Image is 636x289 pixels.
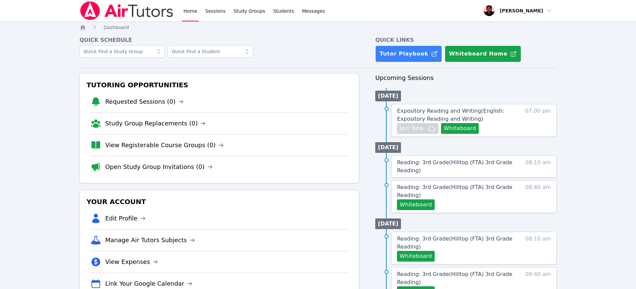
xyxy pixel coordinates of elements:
img: Air Tutors [79,1,174,20]
a: Requested Sessions (0) [105,97,184,106]
a: Link Your Google Calendar [105,279,192,288]
a: View Registerable Course Groups (0) [105,140,224,150]
button: Whiteboard [397,251,435,262]
h4: Quick Schedule [79,36,359,44]
span: 08:10 am [525,235,551,262]
a: Reading: 3rd Grade(Hilltop (FTA) 3rd Grade Reading) [397,159,512,175]
span: 08:10 am [525,159,551,175]
a: Edit Profile [105,214,146,223]
li: [DATE] [375,218,401,229]
a: Dashboard [103,24,129,31]
li: [DATE] [375,91,401,101]
a: View Expenses [105,257,158,267]
nav: Breadcrumb [79,24,557,31]
span: Join Now [400,124,424,132]
a: Tutor Playbook [375,45,442,62]
span: Reading: 3rd Grade ( Hilltop (FTA) 3rd Grade Reading ) [397,184,512,198]
a: Reading: 3rd Grade(Hilltop (FTA) 3rd Grade Reading) [397,235,512,251]
span: Reading: 3rd Grade ( Hilltop (FTA) 3rd Grade Reading ) [397,271,512,285]
a: Reading: 3rd Grade(Hilltop (FTA) 3rd Grade Reading) [397,270,512,286]
input: Quick Find a Study Group [79,45,165,58]
h3: Tutoring Opportunities [85,79,354,91]
h4: Quick Links [375,36,557,44]
span: Messages [302,8,325,14]
a: Open Study Group Invitations (0) [105,162,213,172]
span: Reading: 3rd Grade ( Hilltop (FTA) 3rd Grade Reading ) [397,159,512,174]
span: 07:00 pm [525,107,551,134]
span: Reading: 3rd Grade ( Hilltop (FTA) 3rd Grade Reading ) [397,235,512,250]
a: Manage Air Tutors Subjects [105,235,195,245]
input: Quick Find a Student [168,45,253,58]
h3: Upcoming Sessions [375,73,557,83]
span: Dashboard [103,25,129,30]
button: Whiteboard Home [445,45,521,62]
a: Expository Reading and Writing(English: Expository Reading and Writing) [397,107,512,123]
h3: Your Account [85,196,354,208]
span: 08:40 am [525,183,551,210]
button: Whiteboard [397,199,435,210]
button: Join Now [397,123,438,134]
button: Whiteboard [441,123,479,134]
a: Study Group Replacements (0) [105,119,206,128]
a: Reading: 3rd Grade(Hilltop (FTA) 3rd Grade Reading) [397,183,512,199]
li: [DATE] [375,142,401,153]
span: Expository Reading and Writing ( English: Expository Reading and Writing ) [397,108,504,122]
